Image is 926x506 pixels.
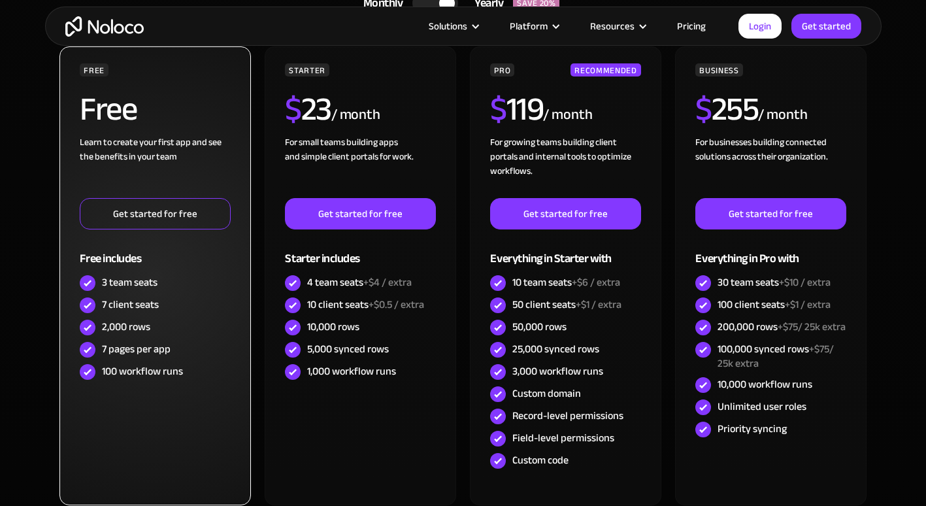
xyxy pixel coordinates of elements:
[512,386,581,401] div: Custom domain
[543,105,592,126] div: / month
[758,105,807,126] div: / month
[412,18,493,35] div: Solutions
[102,275,157,290] div: 3 team seats
[285,229,435,272] div: Starter includes
[695,229,846,272] div: Everything in Pro with
[738,14,782,39] a: Login
[512,453,569,467] div: Custom code
[80,135,230,198] div: Learn to create your first app and see the benefits in your team ‍
[307,364,396,379] div: 1,000 workflow runs
[80,63,108,76] div: FREE
[490,63,514,76] div: PRO
[512,364,603,379] div: 3,000 workflow runs
[695,63,742,76] div: BUSINESS
[572,273,620,292] span: +$6 / extra
[510,18,548,35] div: Platform
[285,93,331,126] h2: 23
[718,377,812,392] div: 10,000 workflow runs
[493,18,574,35] div: Platform
[490,198,640,229] a: Get started for free
[307,275,412,290] div: 4 team seats
[285,135,435,198] div: For small teams building apps and simple client portals for work. ‍
[791,14,861,39] a: Get started
[80,93,137,126] h2: Free
[490,135,640,198] div: For growing teams building client portals and internal tools to optimize workflows.
[363,273,412,292] span: +$4 / extra
[285,63,329,76] div: STARTER
[785,295,831,314] span: +$1 / extra
[718,399,806,414] div: Unlimited user roles
[80,229,230,272] div: Free includes
[512,431,614,445] div: Field-level permissions
[718,297,831,312] div: 100 client seats
[576,295,621,314] span: +$1 / extra
[695,78,712,140] span: $
[102,342,171,356] div: 7 pages per app
[369,295,424,314] span: +$0.5 / extra
[695,198,846,229] a: Get started for free
[307,297,424,312] div: 10 client seats
[718,342,846,371] div: 100,000 synced rows
[307,320,359,334] div: 10,000 rows
[570,63,640,76] div: RECOMMENDED
[718,422,787,436] div: Priority syncing
[80,198,230,229] a: Get started for free
[512,320,567,334] div: 50,000 rows
[490,78,506,140] span: $
[307,342,389,356] div: 5,000 synced rows
[285,78,301,140] span: $
[490,229,640,272] div: Everything in Starter with
[65,16,144,37] a: home
[512,409,623,423] div: Record-level permissions
[661,18,722,35] a: Pricing
[429,18,467,35] div: Solutions
[102,297,159,312] div: 7 client seats
[574,18,661,35] div: Resources
[490,93,543,126] h2: 119
[778,317,846,337] span: +$75/ 25k extra
[779,273,831,292] span: +$10 / extra
[512,297,621,312] div: 50 client seats
[590,18,635,35] div: Resources
[695,93,758,126] h2: 255
[718,339,834,373] span: +$75/ 25k extra
[512,275,620,290] div: 10 team seats
[718,275,831,290] div: 30 team seats
[285,198,435,229] a: Get started for free
[512,342,599,356] div: 25,000 synced rows
[102,320,150,334] div: 2,000 rows
[102,364,183,379] div: 100 workflow runs
[718,320,846,334] div: 200,000 rows
[695,135,846,198] div: For businesses building connected solutions across their organization. ‍
[331,105,380,126] div: / month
